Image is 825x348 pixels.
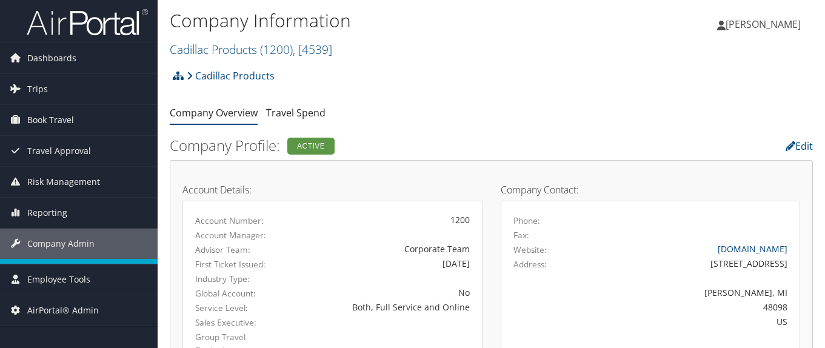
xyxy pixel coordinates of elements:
[195,258,275,270] label: First Ticket Issued:
[27,8,148,36] img: airportal-logo.png
[27,167,100,197] span: Risk Management
[513,229,529,241] label: Fax:
[293,257,470,270] div: [DATE]
[260,41,293,58] span: ( 1200 )
[586,315,787,328] div: US
[195,273,275,285] label: Industry Type:
[170,106,258,119] a: Company Overview
[187,64,275,88] a: Cadillac Products
[513,258,547,270] label: Address:
[293,301,470,313] div: Both, Full Service and Online
[717,6,813,42] a: [PERSON_NAME]
[27,229,95,259] span: Company Admin
[195,316,275,329] label: Sales Executive:
[266,106,326,119] a: Travel Spend
[501,185,801,195] h4: Company Contact:
[293,213,470,226] div: 1200
[586,301,787,313] div: 48098
[726,18,801,31] span: [PERSON_NAME]
[786,139,813,153] a: Edit
[170,135,592,156] h2: Company Profile:
[195,215,275,227] label: Account Number:
[170,8,598,33] h1: Company Information
[27,295,99,326] span: AirPortal® Admin
[513,244,547,256] label: Website:
[27,43,76,73] span: Dashboards
[182,185,483,195] h4: Account Details:
[195,229,275,241] label: Account Manager:
[586,257,787,270] div: [STREET_ADDRESS]
[718,243,787,255] a: [DOMAIN_NAME]
[293,41,332,58] span: , [ 4539 ]
[287,138,335,155] div: Active
[195,302,275,314] label: Service Level:
[27,74,48,104] span: Trips
[27,198,67,228] span: Reporting
[293,243,470,255] div: Corporate Team
[27,105,74,135] span: Book Travel
[513,215,540,227] label: Phone:
[27,264,90,295] span: Employee Tools
[293,286,470,299] div: No
[586,286,787,299] div: [PERSON_NAME], MI
[195,244,275,256] label: Advisor Team:
[27,136,91,166] span: Travel Approval
[170,41,332,58] a: Cadillac Products
[195,287,275,299] label: Global Account:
